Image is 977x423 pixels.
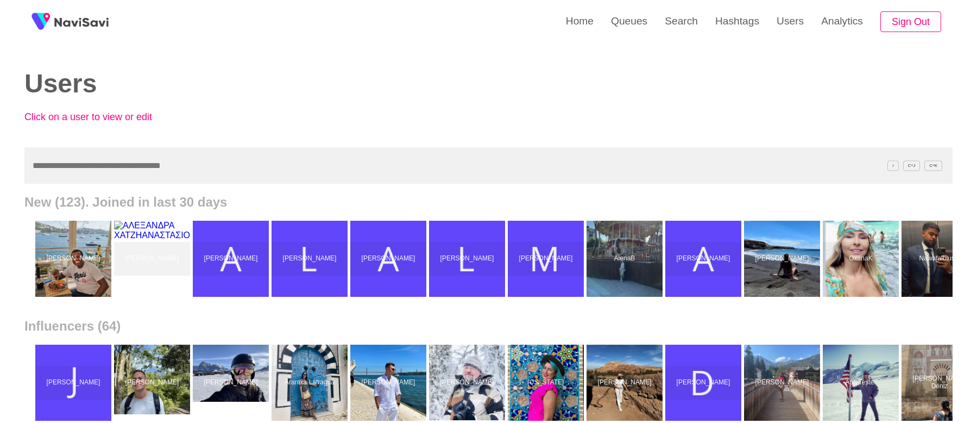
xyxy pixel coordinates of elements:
span: / [887,160,898,171]
a: AlenaBAlenaB [587,221,665,297]
h2: Users [24,70,472,98]
p: [PERSON_NAME] Déniz [904,375,975,390]
a: [PERSON_NAME]Anastasios Marthidis [350,345,429,421]
a: Arantxa LafraguaArantxa Lafragua [272,345,350,421]
p: [PERSON_NAME] [746,255,818,263]
a: [PERSON_NAME]Agnieszka Broniszewska [587,345,665,421]
a: [PERSON_NAME]Eri Xavier [744,345,823,421]
span: C^K [924,160,942,171]
a: [PERSON_NAME]Mukoma Gwangu [35,221,114,297]
img: fireSpot [54,16,109,27]
a: [PERSON_NAME]Anwar Ghulam [350,221,429,297]
a: OxanaKOxanaK [823,221,902,297]
p: [PERSON_NAME] [37,379,109,387]
a: [PERSON_NAME]ΑΛΕΞΑΝΔΡΑ ΧΑΤΖΗΑΝΑΣΤΑΣΙΟΥ [114,221,193,297]
p: [PERSON_NAME] [274,255,345,263]
p: [PERSON_NAME] [667,379,739,387]
p: [PERSON_NAME] [195,379,267,387]
p: App Tester [825,379,897,387]
a: [PERSON_NAME]Timo Oksanen [429,345,508,421]
p: Click on a user to view or edit [24,111,263,123]
h2: Influencers (64) [24,319,953,334]
a: [PERSON_NAME]Lawrence [272,221,350,297]
p: [PERSON_NAME] [431,379,503,387]
a: [PERSON_NAME]Alexandra Chatzianastasiou [193,221,272,297]
p: [PERSON_NAME] [37,255,109,263]
a: [PERSON_NAME]Masoud Barzegari [508,221,587,297]
p: [PERSON_NAME] [352,379,424,387]
a: [PERSON_NAME]Maria Liu [744,221,823,297]
a: [PERSON_NAME]Jonny [35,345,114,421]
p: [PERSON_NAME] [589,379,660,387]
p: Nawafalblushi [904,255,975,263]
a: [PERSON_NAME]Alina Sahovska [665,221,744,297]
span: C^J [903,160,921,171]
a: [US_STATE]Virginia [508,345,587,421]
a: [PERSON_NAME]leana kutner [429,221,508,297]
p: [US_STATE] [510,379,582,387]
a: App TesterApp Tester [823,345,902,421]
p: [PERSON_NAME] [746,379,818,387]
p: [PERSON_NAME] [431,255,503,263]
button: Sign Out [880,11,941,33]
p: AlenaB [589,255,660,263]
p: [PERSON_NAME] [667,255,739,263]
img: fireSpot [27,8,54,35]
p: Arantxa Lafragua [274,379,345,387]
p: [PERSON_NAME] [352,255,424,263]
a: [PERSON_NAME]James Alldred [114,345,193,421]
p: [PERSON_NAME] [195,255,267,263]
p: OxanaK [825,255,897,263]
p: [PERSON_NAME] [510,255,582,263]
a: [PERSON_NAME]Maddie [665,345,744,421]
h2: New (123). Joined in last 30 days [24,195,953,210]
p: [PERSON_NAME] [116,255,188,263]
a: [PERSON_NAME]Hilary [193,345,272,421]
p: [PERSON_NAME] [116,379,188,387]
